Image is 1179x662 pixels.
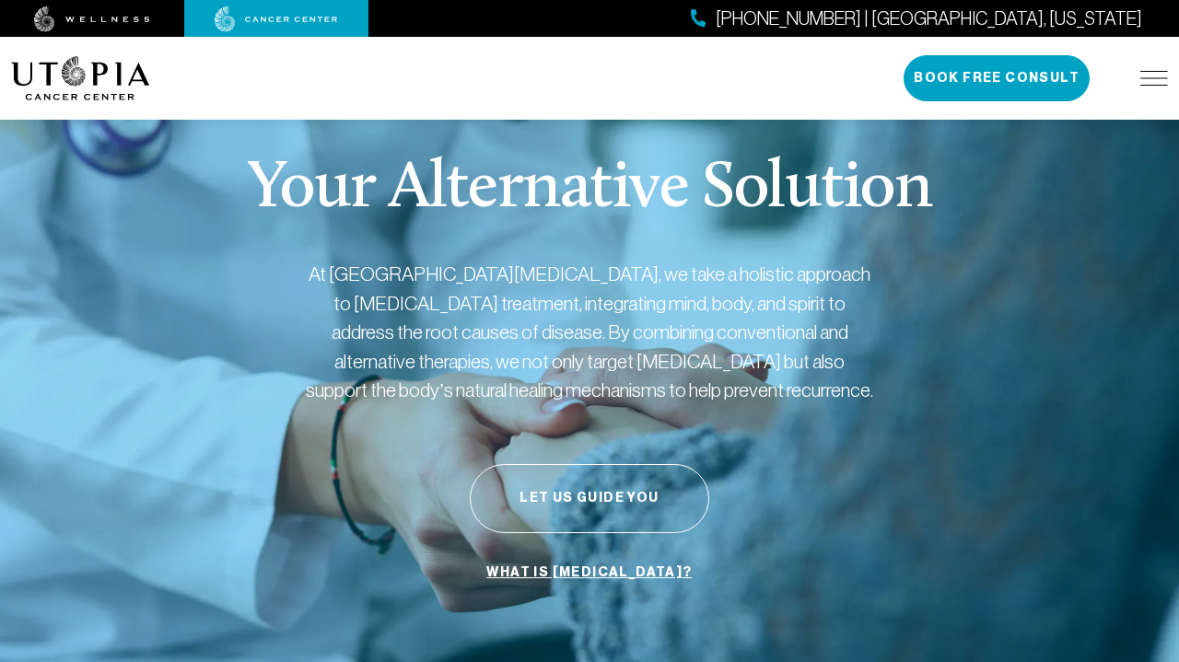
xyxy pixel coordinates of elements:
[11,56,150,100] img: logo
[904,55,1090,101] button: Book Free Consult
[215,6,338,32] img: cancer center
[247,157,931,223] p: Your Alternative Solution
[716,6,1142,32] span: [PHONE_NUMBER] | [GEOGRAPHIC_DATA], [US_STATE]
[304,260,875,405] p: At [GEOGRAPHIC_DATA][MEDICAL_DATA], we take a holistic approach to [MEDICAL_DATA] treatment, inte...
[470,464,709,533] button: Let Us Guide You
[34,6,150,32] img: wellness
[1140,71,1168,86] img: icon-hamburger
[482,555,696,590] a: What is [MEDICAL_DATA]?
[691,6,1142,32] a: [PHONE_NUMBER] | [GEOGRAPHIC_DATA], [US_STATE]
